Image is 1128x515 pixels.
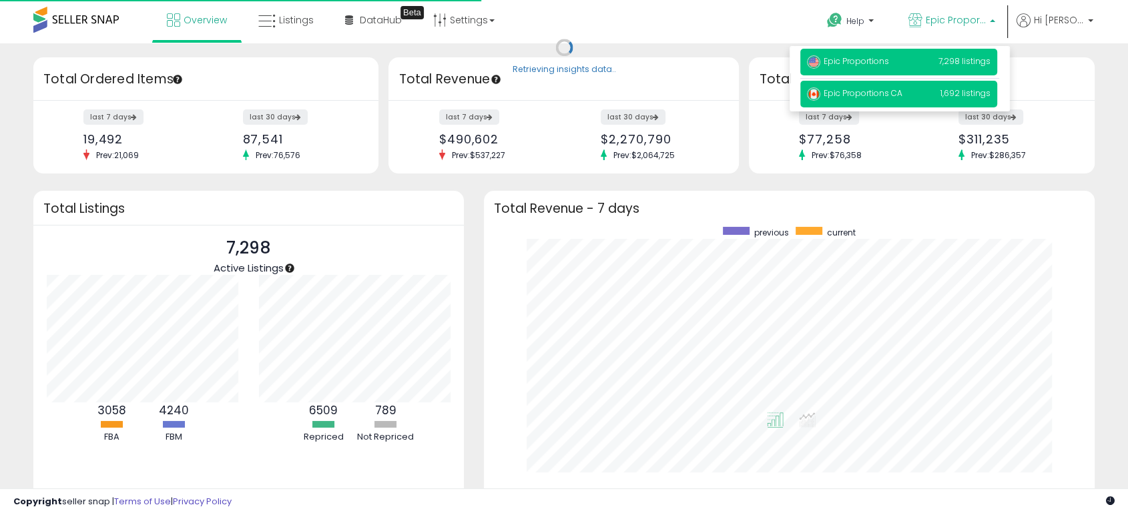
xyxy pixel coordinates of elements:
div: $77,258 [799,132,912,146]
div: 87,541 [243,132,356,146]
div: $490,602 [439,132,554,146]
div: Not Repriced [356,431,416,444]
span: Prev: 76,576 [249,149,307,161]
span: Prev: $2,064,725 [607,149,681,161]
i: Get Help [826,12,843,29]
div: FBM [144,431,204,444]
span: Epic Proportions [926,13,986,27]
div: Tooltip anchor [400,6,424,19]
span: Prev: $286,357 [964,149,1033,161]
span: Epic Proportions CA [807,87,902,99]
div: $311,235 [958,132,1071,146]
label: last 30 days [601,109,665,125]
a: Hi [PERSON_NAME] [1017,13,1093,43]
b: 789 [375,402,396,418]
div: Tooltip anchor [172,73,184,85]
b: 3058 [97,402,126,418]
span: Hi [PERSON_NAME] [1034,13,1084,27]
img: usa.png [807,55,820,69]
b: 4240 [159,402,189,418]
div: 19,492 [83,132,196,146]
span: Prev: $76,358 [805,149,868,161]
h3: Total Profit [759,70,1084,89]
span: 1,692 listings [940,87,991,99]
a: Privacy Policy [173,495,232,508]
label: last 7 days [439,109,499,125]
div: Tooltip anchor [284,262,296,274]
span: Epic Proportions [807,55,889,67]
label: last 30 days [958,109,1023,125]
div: Retrieving insights data.. [513,64,616,76]
a: Terms of Use [114,495,171,508]
span: Help [846,15,864,27]
h3: Total Revenue - 7 days [494,203,1085,213]
img: canada.png [807,87,820,101]
label: last 7 days [799,109,859,125]
strong: Copyright [13,495,62,508]
label: last 30 days [243,109,308,125]
h3: Total Ordered Items [43,70,368,89]
div: $2,270,790 [601,132,716,146]
span: Overview [184,13,227,27]
div: Tooltip anchor [490,73,502,85]
span: Active Listings [214,261,284,275]
span: previous [754,227,789,238]
b: 6509 [309,402,338,418]
a: Help [816,2,887,43]
h3: Total Revenue [398,70,729,89]
span: current [827,227,856,238]
span: Prev: 21,069 [89,149,146,161]
div: Repriced [294,431,354,444]
label: last 7 days [83,109,144,125]
p: 7,298 [214,235,284,261]
span: Prev: $537,227 [445,149,512,161]
span: DataHub [360,13,402,27]
div: FBA [81,431,142,444]
span: 7,298 listings [938,55,991,67]
h3: Total Listings [43,203,454,213]
span: Listings [279,13,314,27]
div: seller snap | | [13,496,232,508]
